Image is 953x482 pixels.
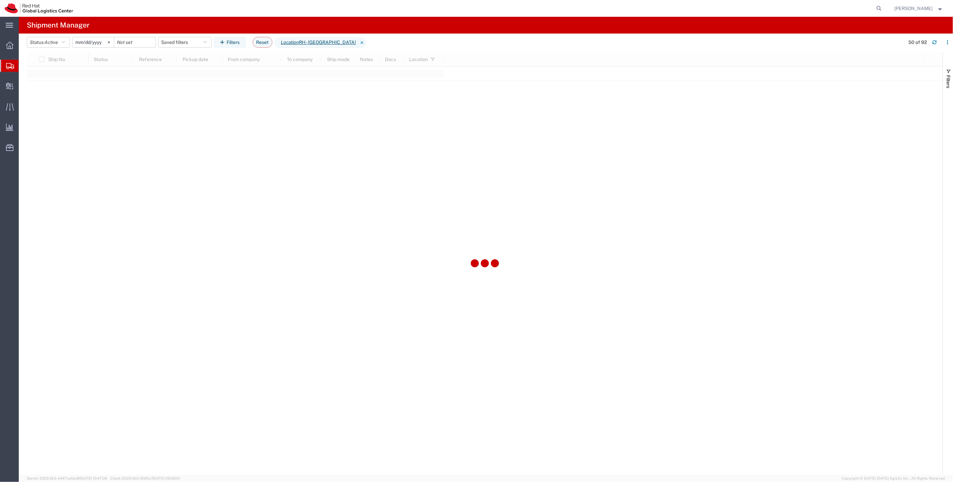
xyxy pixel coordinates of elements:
span: Server: 2025.19.0-d447cefac8f [27,476,107,480]
div: 50 of 92 [908,39,927,46]
button: Filters [214,37,246,48]
button: [PERSON_NAME] [894,4,944,12]
i: Location [281,39,299,46]
button: Saved filters [158,37,212,48]
span: Filters [946,75,951,88]
input: Not set [114,37,155,47]
span: Copyright © [DATE]-[DATE] Agistix Inc., All Rights Reserved [842,476,945,481]
span: Active [45,40,58,45]
span: Client: 2025.19.0-129fbcf [110,476,180,480]
input: Not set [73,37,114,47]
span: [DATE] 09:39:01 [153,476,180,480]
button: Reset [253,37,272,48]
span: Location RH - Singapore [275,37,359,48]
img: logo [5,3,73,13]
h4: Shipment Manager [27,17,89,34]
span: [DATE] 10:47:06 [80,476,107,480]
button: Status:Active [27,37,70,48]
span: Sally Chua [895,5,933,12]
